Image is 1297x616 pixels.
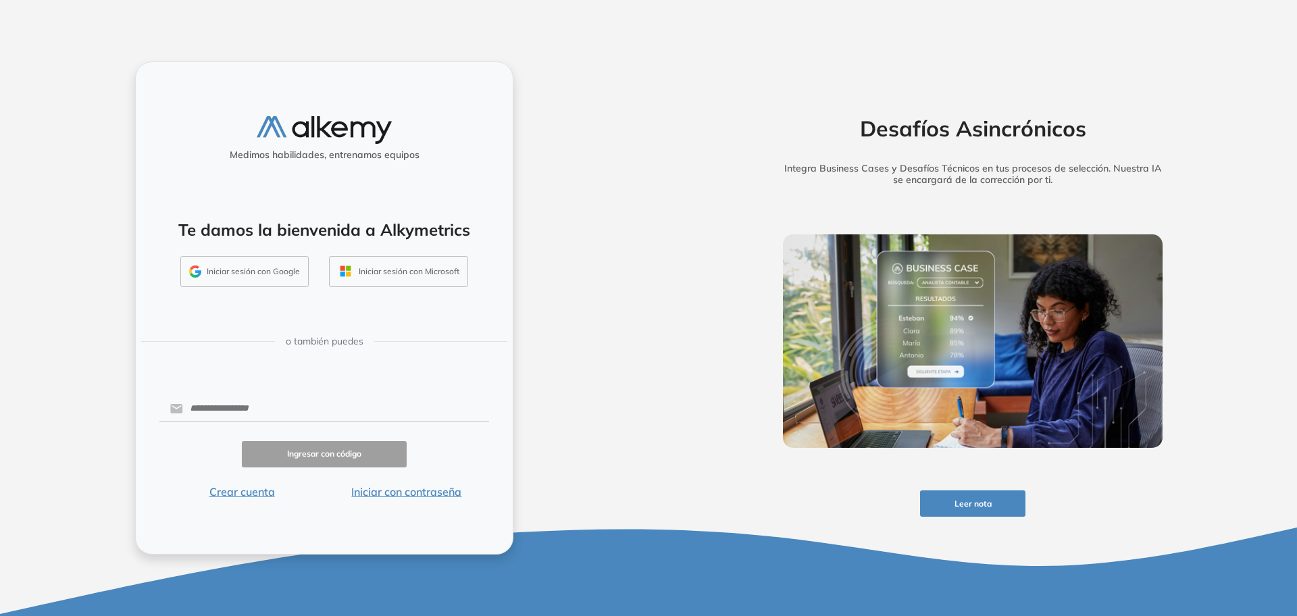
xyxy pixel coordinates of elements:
[338,263,353,279] img: OUTLOOK_ICON
[1229,551,1297,616] iframe: Chat Widget
[141,149,507,161] h5: Medimos habilidades, entrenamos equipos
[324,484,489,500] button: Iniciar con contraseña
[159,484,324,500] button: Crear cuenta
[180,256,309,287] button: Iniciar sesión con Google
[257,116,392,144] img: logo-alkemy
[762,115,1184,141] h2: Desafíos Asincrónicos
[783,234,1163,448] img: img-more-info
[189,265,201,278] img: GMAIL_ICON
[762,163,1184,186] h5: Integra Business Cases y Desafíos Técnicos en tus procesos de selección. Nuestra IA se encargará ...
[1229,551,1297,616] div: Widget de chat
[329,256,468,287] button: Iniciar sesión con Microsoft
[242,441,407,467] button: Ingresar con código
[153,220,495,240] h4: Te damos la bienvenida a Alkymetrics
[920,490,1025,517] button: Leer nota
[286,334,363,349] span: o también puedes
